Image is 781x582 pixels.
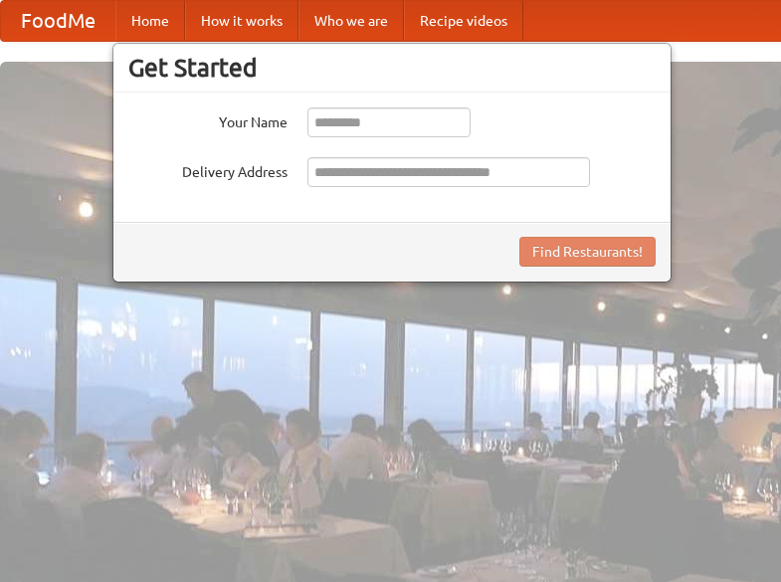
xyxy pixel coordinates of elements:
[128,53,656,83] h3: Get Started
[115,1,185,41] a: Home
[404,1,523,41] a: Recipe videos
[298,1,404,41] a: Who we are
[1,1,115,41] a: FoodMe
[185,1,298,41] a: How it works
[128,157,288,182] label: Delivery Address
[128,107,288,132] label: Your Name
[519,237,656,267] button: Find Restaurants!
